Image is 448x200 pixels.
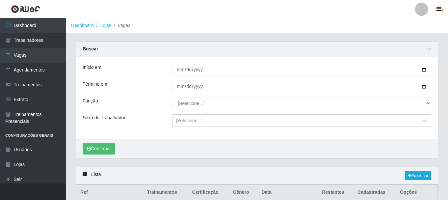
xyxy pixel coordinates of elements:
label: Término em [83,81,107,88]
div: Lista [76,167,438,185]
a: Lojas [100,23,111,28]
a: Dashboard [71,23,94,28]
button: Confirmar [83,143,115,155]
strong: Buscar [83,46,98,51]
nav: breadcrumb [66,18,448,33]
a: Adicionar [405,171,431,180]
li: Vagas [111,22,131,29]
input: 00/00/0000 [172,64,431,75]
img: CoreUI Logo [11,5,40,13]
label: Função [83,98,98,104]
input: 00/00/0000 [172,81,431,92]
label: Início em [83,64,101,71]
label: Sexo do Trabalhador [83,114,125,121]
div: [Selecione...] [176,117,202,124]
